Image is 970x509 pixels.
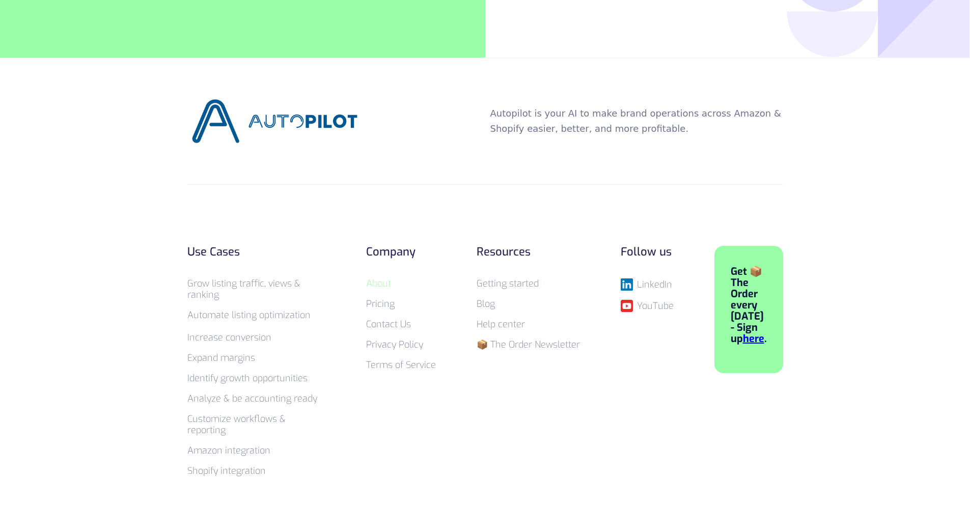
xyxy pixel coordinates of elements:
a: Automate listing optimization‍‍ [187,309,311,321]
a: Customize workflows & reporting [187,413,286,436]
a: Contact Us [366,318,411,330]
a: Help center [477,318,525,330]
div: Resources [477,246,580,258]
a: LinkedIn [621,278,674,291]
a: Shopify integration [187,465,266,477]
div: Company [366,246,436,258]
a: Pricing [366,298,395,310]
a: Amazon integration [187,444,270,457]
a: Getting started [477,277,539,290]
a: About [366,277,391,290]
div: YouTube [637,301,674,311]
a: Terms of Service [366,359,436,371]
a: Blog [477,298,495,310]
a: Privacy Policy [366,338,423,351]
p: Autopilot is your AI to make brand operations across Amazon & Shopify easier, better, and more pr... [490,106,783,136]
a: Analyze & be accounting ready [187,392,317,405]
a: Expand margins [187,352,255,364]
a: 📦 The Order Newsletter [477,338,580,351]
div: Get 📦 The Order every [DATE] - Sign up . [731,266,767,345]
a: Increase conversion [187,331,271,344]
a: here [743,332,764,346]
a: Identify growth opportunities [187,372,308,384]
a: Grow listing traffic, views & ranking [187,277,300,301]
div: LinkedIn [637,279,672,290]
a: YouTube [621,300,674,312]
div: Follow us [621,246,674,258]
div: Use Cases [187,246,325,258]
